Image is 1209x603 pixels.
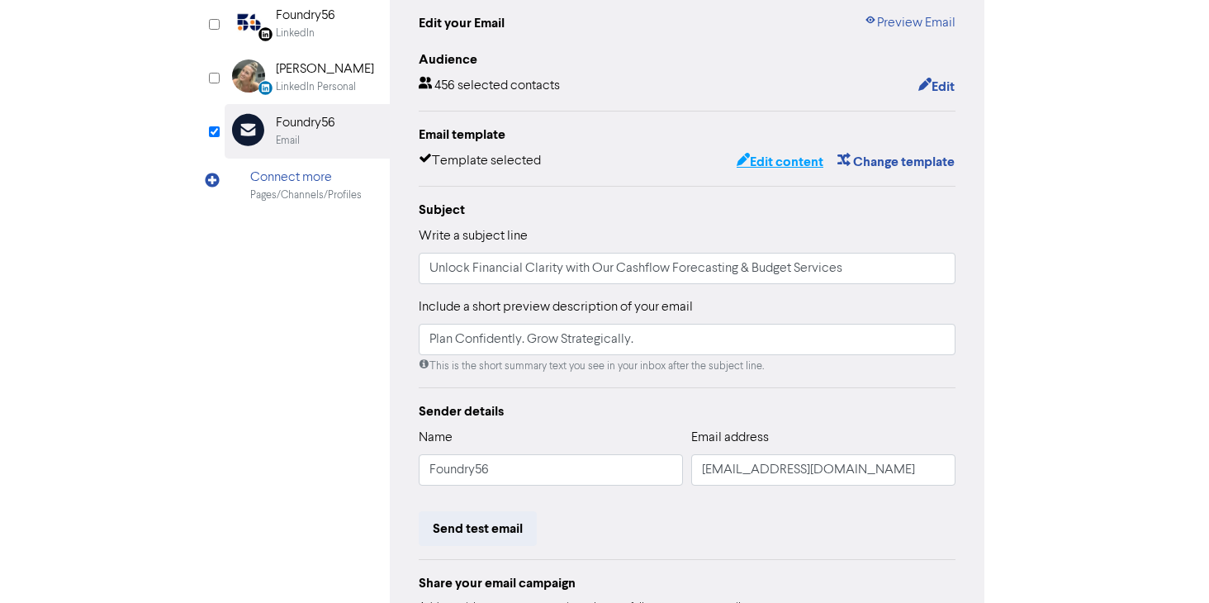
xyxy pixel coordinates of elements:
[276,79,356,95] div: LinkedIn Personal
[419,401,955,421] div: Sender details
[419,511,537,546] button: Send test email
[225,50,390,104] div: LinkedinPersonal [PERSON_NAME]LinkedIn Personal
[736,151,824,173] button: Edit content
[250,188,362,203] div: Pages/Channels/Profiles
[419,428,453,448] label: Name
[419,573,955,593] div: Share your email campaign
[250,168,362,188] div: Connect more
[276,133,300,149] div: Email
[864,13,955,33] a: Preview Email
[691,428,769,448] label: Email address
[232,6,265,39] img: Linkedin
[225,104,390,158] div: Foundry56Email
[232,59,265,93] img: LinkedinPersonal
[419,151,541,173] div: Template selected
[419,226,528,246] label: Write a subject line
[276,59,374,79] div: [PERSON_NAME]
[276,113,335,133] div: Foundry56
[1126,524,1209,603] iframe: Chat Widget
[276,6,335,26] div: Foundry56
[419,200,955,220] div: Subject
[419,50,955,69] div: Audience
[837,151,955,173] button: Change template
[419,13,505,33] div: Edit your Email
[419,76,560,97] div: 456 selected contacts
[276,26,315,41] div: LinkedIn
[917,76,955,97] button: Edit
[419,297,693,317] label: Include a short preview description of your email
[225,159,390,212] div: Connect morePages/Channels/Profiles
[419,125,955,145] div: Email template
[419,358,955,374] div: This is the short summary text you see in your inbox after the subject line.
